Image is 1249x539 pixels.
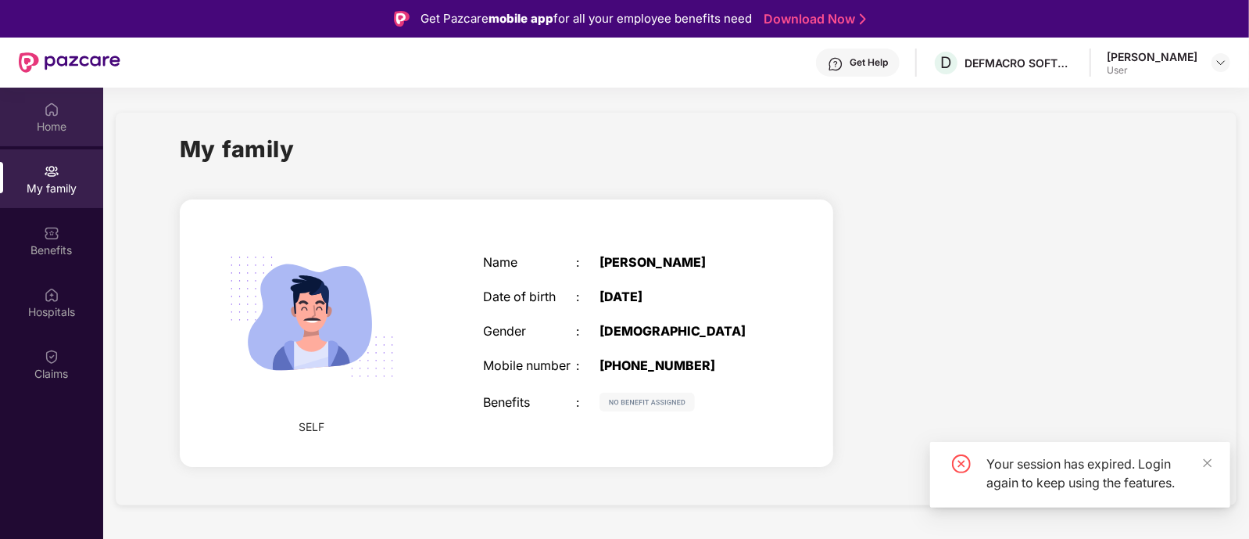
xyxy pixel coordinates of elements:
img: New Pazcare Logo [19,52,120,73]
span: SELF [299,419,325,436]
div: Get Help [850,56,888,69]
div: [PHONE_NUMBER] [599,358,763,373]
img: svg+xml;base64,PHN2ZyBpZD0iSGVscC0zMngzMiIgeG1sbnM9Imh0dHA6Ly93d3cudzMub3JnLzIwMDAvc3ZnIiB3aWR0aD... [828,56,843,72]
div: Gender [483,324,576,339]
div: : [577,395,600,410]
div: Get Pazcare for all your employee benefits need [421,9,752,28]
div: : [577,255,600,270]
div: Benefits [483,395,576,410]
h1: My family [180,131,295,167]
div: [DEMOGRAPHIC_DATA] [599,324,763,339]
div: Name [483,255,576,270]
div: : [577,289,600,304]
img: svg+xml;base64,PHN2ZyB3aWR0aD0iMjAiIGhlaWdodD0iMjAiIHZpZXdCb3g9IjAgMCAyMCAyMCIgZmlsbD0ibm9uZSIgeG... [44,163,59,179]
div: [DATE] [599,289,763,304]
img: Stroke [860,11,866,27]
div: DEFMACRO SOFTWARE PRIVATE LIMITED [964,56,1074,70]
div: Your session has expired. Login again to keep using the features. [986,455,1211,492]
img: svg+xml;base64,PHN2ZyB4bWxucz0iaHR0cDovL3d3dy53My5vcmcvMjAwMC9zdmciIHdpZHRoPSIyMjQiIGhlaWdodD0iMT... [210,215,413,419]
div: Date of birth [483,289,576,304]
span: close [1202,458,1213,469]
div: [PERSON_NAME] [599,255,763,270]
span: D [941,53,952,72]
div: [PERSON_NAME] [1107,49,1197,64]
div: Mobile number [483,358,576,373]
img: svg+xml;base64,PHN2ZyBpZD0iQmVuZWZpdHMiIHhtbG5zPSJodHRwOi8vd3d3LnczLm9yZy8yMDAwL3N2ZyIgd2lkdGg9Ij... [44,225,59,241]
img: svg+xml;base64,PHN2ZyBpZD0iRHJvcGRvd24tMzJ4MzIiIHhtbG5zPSJodHRwOi8vd3d3LnczLm9yZy8yMDAwL3N2ZyIgd2... [1215,56,1227,69]
img: svg+xml;base64,PHN2ZyBpZD0iSG9zcGl0YWxzIiB4bWxucz0iaHR0cDovL3d3dy53My5vcmcvMjAwMC9zdmciIHdpZHRoPS... [44,287,59,303]
img: svg+xml;base64,PHN2ZyBpZD0iSG9tZSIgeG1sbnM9Imh0dHA6Ly93d3cudzMub3JnLzIwMDAvc3ZnIiB3aWR0aD0iMjAiIG... [44,102,59,117]
div: : [577,324,600,339]
img: Logo [394,11,410,27]
div: : [577,358,600,373]
a: Download Now [764,11,861,27]
img: svg+xml;base64,PHN2ZyB4bWxucz0iaHR0cDovL3d3dy53My5vcmcvMjAwMC9zdmciIHdpZHRoPSIxMjIiIGhlaWdodD0iMj... [599,393,695,411]
img: svg+xml;base64,PHN2ZyBpZD0iQ2xhaW0iIHhtbG5zPSJodHRwOi8vd3d3LnczLm9yZy8yMDAwL3N2ZyIgd2lkdGg9IjIwIi... [44,349,59,365]
strong: mobile app [489,11,553,26]
span: close-circle [952,455,971,473]
div: User [1107,64,1197,77]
